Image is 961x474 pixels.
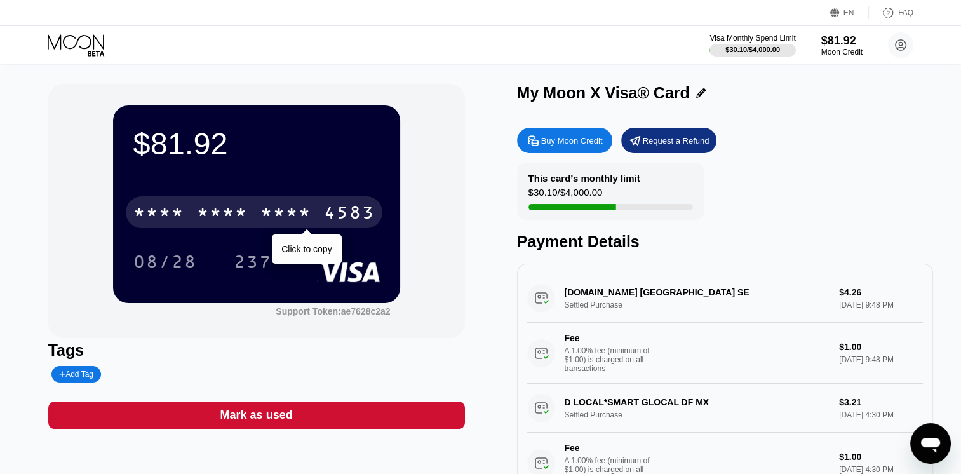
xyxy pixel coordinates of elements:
div: $81.92 [821,34,863,48]
div: Fee [565,333,654,343]
div: $1.00 [839,342,923,352]
div: FAQ [898,8,913,17]
div: Request a Refund [621,128,716,153]
div: Buy Moon Credit [517,128,612,153]
div: Payment Details [517,233,934,251]
div: A 1.00% fee (minimum of $1.00) is charged on all transactions [565,346,660,373]
div: [DATE] 4:30 PM [839,465,923,474]
div: Mark as used [220,408,293,423]
div: 08/28 [133,254,197,274]
div: Visa Monthly Spend Limit [709,34,795,43]
div: $81.92 [133,126,380,161]
div: EN [843,8,854,17]
div: FeeA 1.00% fee (minimum of $1.00) is charged on all transactions$1.00[DATE] 9:48 PM [527,323,924,384]
div: Request a Refund [643,135,709,146]
div: Support Token:ae7628c2a2 [276,306,390,316]
div: 4583 [324,204,375,224]
div: $30.10 / $4,000.00 [528,187,603,204]
div: $81.92Moon Credit [821,34,863,57]
div: $1.00 [839,452,923,462]
div: EN [830,6,869,19]
div: Visa Monthly Spend Limit$30.10/$4,000.00 [709,34,795,57]
div: 237 [234,254,272,274]
iframe: Mesajlaşma penceresini başlatma düğmesi [910,423,951,464]
div: This card’s monthly limit [528,173,640,184]
div: Buy Moon Credit [541,135,603,146]
div: Add Tag [51,366,101,383]
div: My Moon X Visa® Card [517,84,690,102]
div: Mark as used [48,402,465,429]
div: FAQ [869,6,913,19]
div: 237 [224,246,281,278]
div: Fee [565,443,654,453]
div: Moon Credit [821,48,863,57]
div: 08/28 [124,246,206,278]
div: [DATE] 9:48 PM [839,355,923,364]
div: Tags [48,341,465,360]
div: Add Tag [59,370,93,379]
div: $30.10 / $4,000.00 [725,46,780,53]
div: Click to copy [281,244,332,254]
div: Support Token: ae7628c2a2 [276,306,390,316]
